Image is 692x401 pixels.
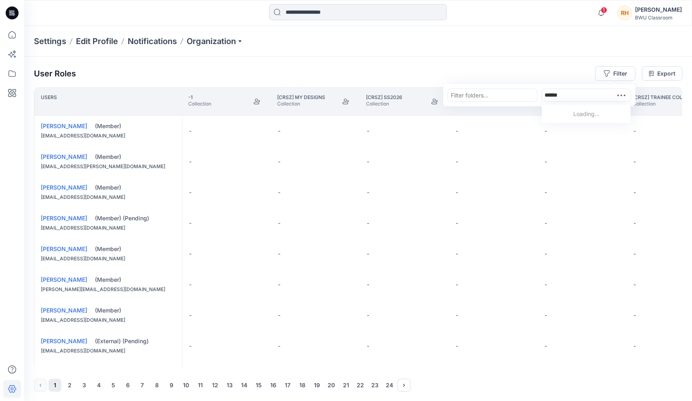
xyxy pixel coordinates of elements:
div: (Member) [95,245,176,253]
p: - [278,311,280,319]
div: [EMAIL_ADDRESS][PERSON_NAME][DOMAIN_NAME] [41,163,176,171]
button: 7 [136,379,149,392]
p: - [545,158,547,166]
a: Export [642,66,682,81]
p: - [189,311,191,319]
div: [EMAIL_ADDRESS][DOMAIN_NAME] [41,224,176,232]
p: Users [41,94,57,109]
p: Collection [633,101,691,107]
a: [PERSON_NAME] [41,153,87,160]
p: - [545,188,547,196]
p: - [633,127,636,135]
p: - [189,219,191,227]
a: [PERSON_NAME] [41,338,87,344]
p: - [367,311,369,319]
p: - [278,158,280,166]
a: [PERSON_NAME] [41,215,87,222]
a: [PERSON_NAME] [41,307,87,314]
div: [PERSON_NAME] [635,5,682,15]
p: - [633,188,636,196]
button: 6 [121,379,134,392]
p: - [278,281,280,289]
p: Collection [188,101,211,107]
a: Notifications [128,36,177,47]
p: - [367,250,369,258]
button: 22 [354,379,367,392]
p: - [367,127,369,135]
p: - [456,311,458,319]
button: 13 [223,379,236,392]
button: Join [250,94,264,109]
p: Settings [34,36,66,47]
p: [CRSZ] My Designs [277,94,325,101]
button: Filter [595,66,635,81]
div: (Member) (Pending) [95,214,176,222]
p: - [278,219,280,227]
a: [PERSON_NAME] [41,368,87,375]
p: [CRSZ] trainee Collection [633,94,691,101]
p: User Roles [34,69,76,78]
p: - [189,188,191,196]
div: (Member) [95,122,176,130]
p: - [278,127,280,135]
div: RH [617,6,632,20]
button: Join [427,94,442,109]
p: - [456,250,458,258]
p: Edit Profile [76,36,118,47]
button: 21 [339,379,352,392]
div: [EMAIL_ADDRESS][DOMAIN_NAME] [41,255,176,263]
div: [PERSON_NAME][EMAIL_ADDRESS][DOMAIN_NAME] [41,285,176,293]
button: 17 [281,379,294,392]
p: - [456,342,458,350]
button: 14 [238,379,250,392]
p: - [545,311,547,319]
p: - [456,219,458,227]
p: - [189,250,191,258]
button: 2 [63,379,76,392]
p: - [278,250,280,258]
button: 5 [107,379,120,392]
p: - [456,281,458,289]
p: - [545,219,547,227]
p: - [633,158,636,166]
div: [EMAIL_ADDRESS][DOMAIN_NAME] [41,316,176,324]
button: Join [339,94,353,109]
button: 15 [252,379,265,392]
p: Collection [366,101,402,107]
p: - [189,281,191,289]
div: (Member) [95,153,176,161]
p: - [189,158,191,166]
p: - [278,342,280,350]
p: - [189,342,191,350]
div: (External) (Pending) [95,337,176,345]
p: - [189,127,191,135]
button: 19 [310,379,323,392]
button: 9 [165,379,178,392]
a: [PERSON_NAME] [41,276,87,283]
div: Loading... [542,106,631,121]
button: 4 [92,379,105,392]
p: - [367,188,369,196]
p: - [633,342,636,350]
p: - [456,188,458,196]
button: 23 [368,379,381,392]
p: - [633,219,636,227]
p: - [367,219,369,227]
p: - [367,342,369,350]
div: [EMAIL_ADDRESS][DOMAIN_NAME] [41,132,176,140]
p: - [545,342,547,350]
div: (Member) [95,184,176,192]
a: [PERSON_NAME] [41,245,87,252]
p: - [545,281,547,289]
button: 20 [325,379,338,392]
p: - [633,281,636,289]
button: 3 [78,379,90,392]
p: -1 [188,94,211,101]
button: 12 [208,379,221,392]
p: - [367,158,369,166]
p: [CRSZ] SS2026 [366,94,402,101]
button: 10 [179,379,192,392]
a: [PERSON_NAME] [41,122,87,129]
button: 11 [194,379,207,392]
button: 18 [296,379,309,392]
